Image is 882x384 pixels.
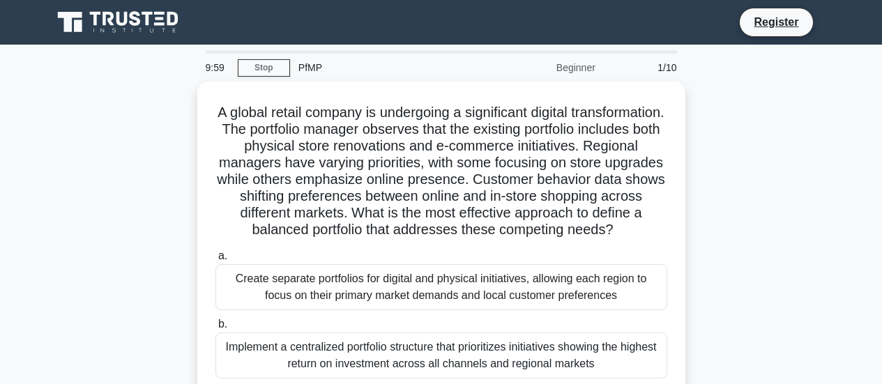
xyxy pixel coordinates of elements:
span: b. [218,318,227,330]
a: Stop [238,59,290,77]
a: Register [745,13,807,31]
span: a. [218,249,227,261]
div: 1/10 [604,54,685,82]
div: Beginner [482,54,604,82]
div: PfMP [290,54,482,82]
div: Implement a centralized portfolio structure that prioritizes initiatives showing the highest retu... [215,332,667,378]
div: Create separate portfolios for digital and physical initiatives, allowing each region to focus on... [215,264,667,310]
h5: A global retail company is undergoing a significant digital transformation. The portfolio manager... [214,104,669,239]
div: 9:59 [197,54,238,82]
